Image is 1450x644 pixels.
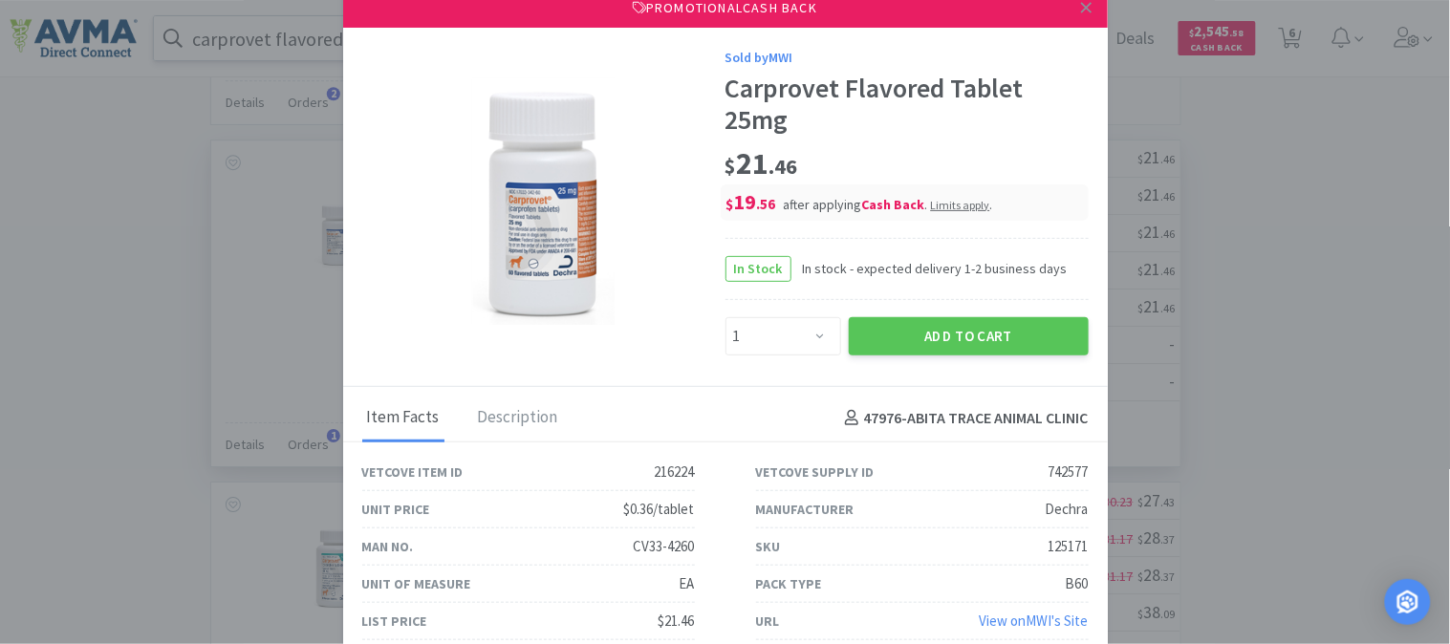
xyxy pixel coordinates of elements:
button: Add to Cart [849,317,1089,355]
div: CV33-4260 [634,535,695,558]
span: 19 [726,188,776,215]
div: Vetcove Item ID [362,462,464,483]
span: In stock - expected delivery 1-2 business days [791,258,1068,279]
div: . [931,196,993,213]
div: Open Intercom Messenger [1385,579,1431,625]
div: Dechra [1046,498,1089,521]
div: Manufacturer [756,499,855,520]
span: . 46 [769,153,798,180]
div: B60 [1066,572,1089,595]
div: EA [680,572,695,595]
span: 21 [725,144,798,182]
i: Cash Back [862,196,925,213]
div: SKU [756,536,781,557]
div: 216224 [655,461,695,483]
a: View onMWI's Site [980,612,1089,630]
h4: 47976 - ABITA TRACE ANIMAL CLINIC [837,406,1089,431]
div: Pack Type [756,573,822,594]
div: $0.36/tablet [624,498,695,521]
span: . 56 [757,195,776,213]
div: Description [473,395,563,442]
span: Limits apply [931,198,990,212]
div: $21.46 [659,610,695,633]
div: Vetcove Supply ID [756,462,875,483]
span: In Stock [726,257,790,281]
div: Sold by MWI [725,47,1089,68]
div: List Price [362,611,427,632]
img: 09990f8d7b6244ba9863ff637817e63d_742577.png [471,77,617,326]
span: $ [725,153,737,180]
span: after applying . [784,196,993,213]
div: URL [756,611,780,632]
div: Carprovet Flavored Tablet 25mg [725,73,1089,137]
div: Unit Price [362,499,430,520]
div: Unit of Measure [362,573,471,594]
div: 742577 [1049,461,1089,483]
div: Man No. [362,536,414,557]
div: 125171 [1049,535,1089,558]
div: Item Facts [362,395,444,442]
span: $ [726,195,734,213]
